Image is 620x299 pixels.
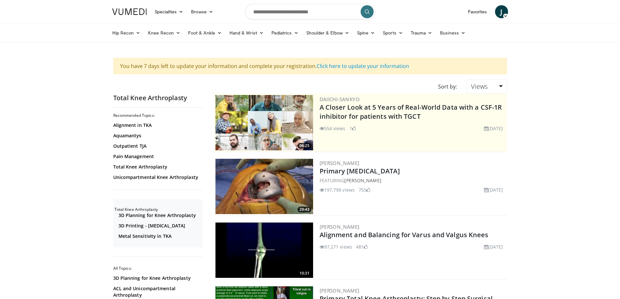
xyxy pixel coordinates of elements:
[215,95,313,150] a: 06:25
[484,186,503,193] li: [DATE]
[297,207,311,212] span: 29:43
[245,4,375,20] input: Search topics, interventions
[118,223,201,229] a: 3D Printing - [MEDICAL_DATA]
[113,153,201,160] a: Pain Management
[215,159,313,214] img: 297061_3.png.300x170_q85_crop-smart_upscale.jpg
[113,94,204,102] h2: Total Knee Arthroplasty
[320,186,355,193] li: 197,798 views
[215,223,313,278] img: 38523_0000_3.png.300x170_q85_crop-smart_upscale.jpg
[113,113,203,118] h2: Recommended Topics:
[215,95,313,150] img: 93c22cae-14d1-47f0-9e4a-a244e824b022.png.300x170_q85_crop-smart_upscale.jpg
[118,212,201,219] a: 3D Planning for Knee Arthroplasty
[297,270,311,276] span: 10:31
[113,143,201,149] a: Outpatient TJA
[113,122,201,129] a: Alignment in TKA
[113,132,201,139] a: Aquamantys
[268,26,302,39] a: Pediatrics
[215,159,313,214] a: 29:43
[113,285,201,298] a: ACL and Unicompartmental Arthroplasty
[113,275,201,281] a: 3D Planning for Knee Arthroplasty
[484,243,503,250] li: [DATE]
[113,174,201,181] a: Unicompartmental Knee Arthroplasty
[359,186,370,193] li: 755
[320,224,360,230] a: [PERSON_NAME]
[407,26,436,39] a: Trauma
[433,79,462,94] div: Sort by:
[320,287,360,294] a: [PERSON_NAME]
[108,26,145,39] a: Hip Recon
[467,79,507,94] a: Views
[320,96,360,102] a: Daiichi-Sankyo
[113,164,201,170] a: Total Knee Arthroplasty
[118,233,201,239] a: Metal Sensitivity in TKA
[320,125,346,132] li: 554 views
[344,177,381,183] a: [PERSON_NAME]
[226,26,268,39] a: Hand & Wrist
[353,26,379,39] a: Spine
[302,26,353,39] a: Shoulder & Elbow
[436,26,469,39] a: Business
[356,243,368,250] li: 481
[115,207,203,212] h2: Total Knee Arthroplasty
[320,243,352,250] li: 97,271 views
[113,58,507,74] div: You have 7 days left to update your information and complete your registration.
[113,266,203,271] h2: All Topics:
[320,167,400,175] a: Primary [MEDICAL_DATA]
[112,8,147,15] img: VuMedi Logo
[471,82,488,91] span: Views
[320,177,506,184] div: FEATURING
[320,230,489,239] a: Alignment and Balancing for Varus and Valgus Knees
[184,26,226,39] a: Foot & Ankle
[484,125,503,132] li: [DATE]
[144,26,184,39] a: Knee Recon
[379,26,407,39] a: Sports
[320,160,360,166] a: [PERSON_NAME]
[464,5,491,18] a: Favorites
[297,143,311,149] span: 06:25
[350,125,356,132] li: 1
[317,62,409,70] a: Click here to update your information
[215,223,313,278] a: 10:31
[151,5,187,18] a: Specialties
[495,5,508,18] a: J
[320,103,502,121] a: A Closer Look at 5 Years of Real-World Data with a CSF-1R inhibitor for patients with TGCT
[187,5,217,18] a: Browse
